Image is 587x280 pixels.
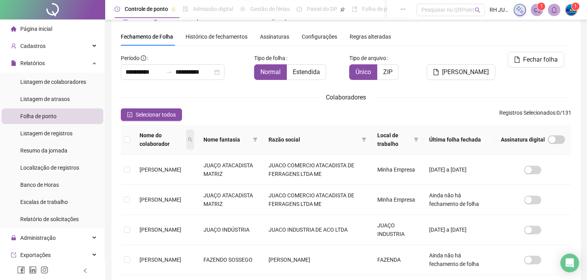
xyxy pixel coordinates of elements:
[262,185,371,215] td: JUACO COMERCIO ATACADISTA DE FERRAGENS LTDA ME
[20,216,79,222] span: Relatório de solicitações
[20,182,59,188] span: Banco de Horas
[537,2,545,10] sup: 1
[240,6,246,12] span: sun
[11,252,16,258] span: export
[203,135,249,144] span: Nome fantasia
[352,6,357,12] span: book
[362,6,412,12] span: Folha de pagamento
[20,147,67,154] span: Resumo da jornada
[566,4,577,16] img: 66582
[501,135,545,144] span: Assinatura digital
[197,155,262,185] td: JUAÇO ATACADISTA MATRIZ
[490,5,509,14] span: RH JUAÇO
[11,60,16,66] span: file
[197,215,262,245] td: JUAÇO INDÚSTRIA
[523,55,558,64] span: Fechar folha
[516,5,524,14] img: sparkle-icon.fc2bf0ac1784a2077858766a79e2daf3.svg
[136,110,176,119] span: Selecionar todos
[371,245,423,275] td: FAZENDA
[193,6,233,12] span: Admissão digital
[140,227,181,233] span: [PERSON_NAME]
[140,257,181,263] span: [PERSON_NAME]
[371,185,423,215] td: Minha Empresa
[383,68,393,76] span: ZIP
[251,134,259,145] span: filter
[430,252,479,267] span: Ainda não há fechamento de folha
[140,131,185,148] span: Nome do colaborador
[423,125,495,155] th: Última folha fechada
[475,7,481,13] span: search
[442,67,489,77] span: [PERSON_NAME]
[20,235,56,241] span: Administração
[427,64,495,80] button: [PERSON_NAME]
[307,6,337,12] span: Painel do DP
[183,6,188,12] span: file-done
[575,4,577,9] span: 1
[260,34,289,39] span: Assinaturas
[20,60,45,66] span: Relatórios
[166,69,172,75] span: to
[514,57,520,63] span: file
[186,129,194,150] span: search
[20,252,51,258] span: Exportações
[125,6,168,12] span: Controle de ponto
[371,215,423,245] td: JUAÇO INDUSTRIA
[412,129,420,150] span: filter
[371,155,423,185] td: Minha Empresa
[254,54,285,62] span: Tipo de folha
[253,137,258,142] span: filter
[350,34,391,39] span: Regras alteradas
[340,7,345,12] span: pushpin
[499,108,571,121] span: : 0 / 131
[297,6,302,12] span: dashboard
[20,43,46,49] span: Cadastros
[20,79,86,85] span: Listagem de colaboradores
[433,69,439,75] span: file
[115,6,120,12] span: clock-circle
[197,185,262,215] td: JUAÇO ATACADISTA MATRIZ
[41,266,48,274] span: instagram
[430,192,479,207] span: Ainda não há fechamento de folha
[166,69,172,75] span: swap-right
[262,245,371,275] td: [PERSON_NAME]
[349,54,386,62] span: Tipo de arquivo
[400,6,406,12] span: ellipsis
[302,34,337,39] span: Configurações
[140,167,181,173] span: [PERSON_NAME]
[20,113,57,119] span: Folha de ponto
[140,197,181,203] span: [PERSON_NAME]
[508,52,564,67] button: Fechar folha
[360,134,368,145] span: filter
[423,215,495,245] td: [DATE] a [DATE]
[262,155,371,185] td: JUACO COMERCIO ATACADISTA DE FERRAGENS LTDA ME
[560,253,579,272] div: Open Intercom Messenger
[188,137,193,142] span: search
[355,68,371,76] span: Único
[141,55,146,61] span: info-circle
[293,68,320,76] span: Estendida
[20,165,79,171] span: Localização de registros
[11,235,16,241] span: lock
[362,137,366,142] span: filter
[29,266,37,274] span: linkedin
[377,131,411,148] span: Local de trabalho
[17,266,25,274] span: facebook
[121,55,140,61] span: Período
[262,215,371,245] td: JUACO INDUSTRIA DE ACO LTDA
[551,6,558,13] span: bell
[20,130,72,136] span: Listagem de registros
[540,4,543,9] span: 1
[121,34,173,40] span: Fechamento de Folha
[423,155,495,185] td: [DATE] a [DATE]
[250,6,290,12] span: Gestão de férias
[269,135,359,144] span: Razão social
[20,96,70,102] span: Listagem de atrasos
[572,2,580,10] sup: Atualize o seu contato no menu Meus Dados
[186,34,248,40] span: Histórico de fechamentos
[197,245,262,275] td: FAZENDO SOSSEGO
[121,108,182,121] button: Selecionar todos
[534,6,541,13] span: notification
[326,94,366,101] span: Colaboradores
[83,268,88,273] span: left
[260,68,281,76] span: Normal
